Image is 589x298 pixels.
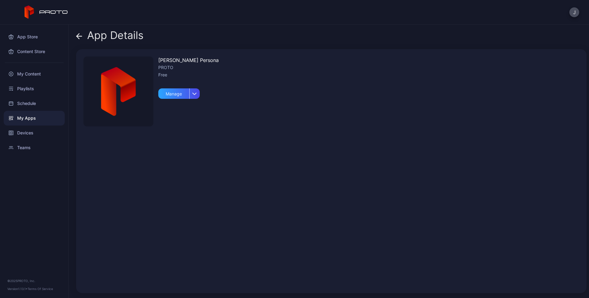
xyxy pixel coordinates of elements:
a: Schedule [4,96,65,111]
button: Manage [158,86,200,99]
div: Free [158,71,219,79]
a: Teams [4,140,65,155]
a: Devices [4,126,65,140]
div: [PERSON_NAME] Persona [158,56,219,64]
span: Version 1.13.1 • [7,287,28,291]
a: Terms Of Service [28,287,53,291]
button: J [569,7,579,17]
a: My Apps [4,111,65,126]
div: Manage [158,88,189,99]
div: © 2025 PROTO, Inc. [7,278,61,283]
div: App Details [76,29,144,44]
a: App Store [4,29,65,44]
a: My Content [4,67,65,81]
a: Playlists [4,81,65,96]
a: Content Store [4,44,65,59]
div: PROTO [158,64,219,71]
